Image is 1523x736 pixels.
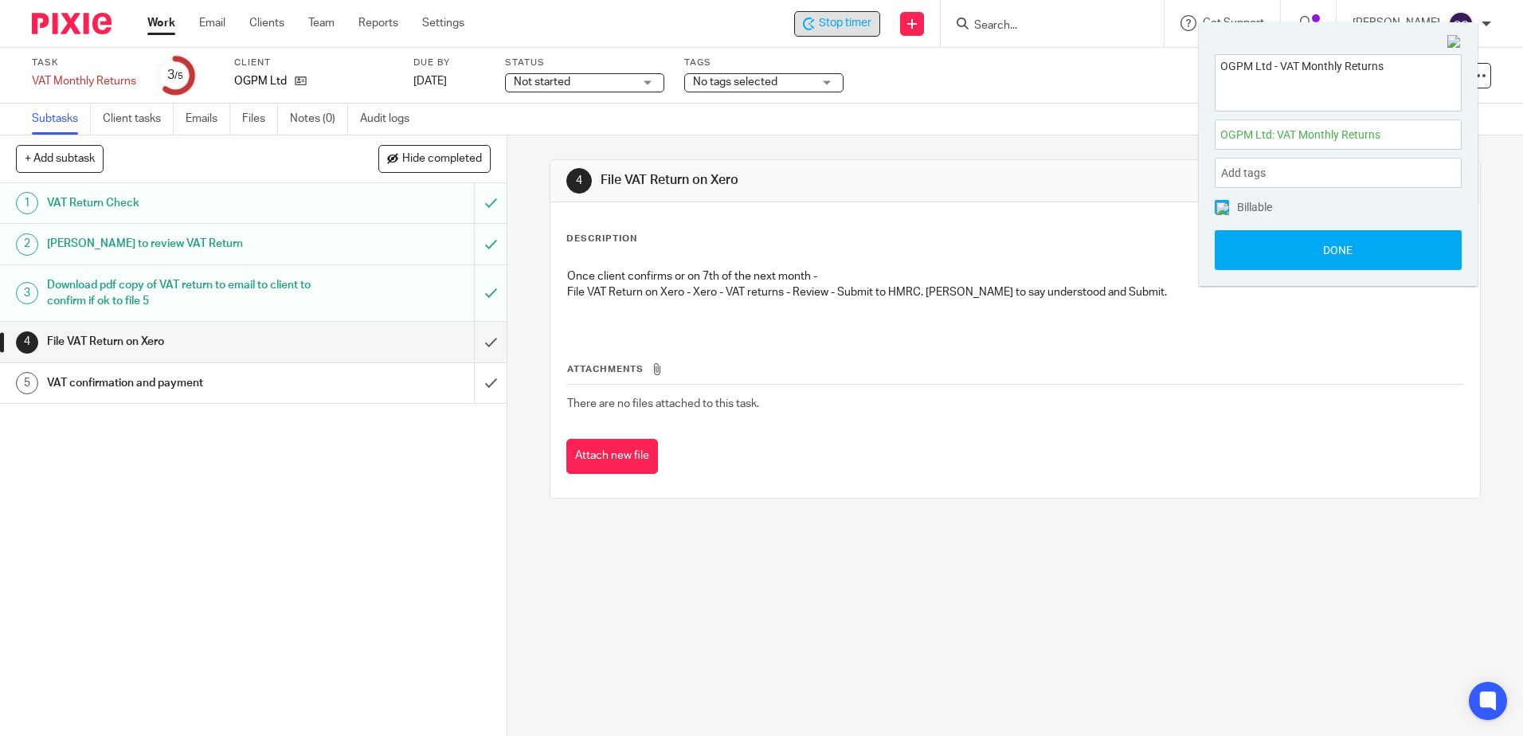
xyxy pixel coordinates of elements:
a: Settings [422,15,464,31]
div: 3 [167,66,183,84]
span: There are no files attached to this task. [567,398,759,409]
span: Stop timer [819,15,871,32]
p: OGPM Ltd [234,73,287,89]
span: Not started [514,76,570,88]
img: Pixie [32,13,112,34]
span: No tags selected [693,76,777,88]
span: Hide completed [402,153,482,166]
textarea: OGPM Ltd - VAT Monthly Returns [1216,55,1461,107]
a: Files [242,104,278,135]
a: Email [199,15,225,31]
div: 3 [16,282,38,304]
p: File VAT Return on Xero - Xero - VAT returns - Review - Submit to HMRC. [PERSON_NAME] to say unde... [567,284,1462,300]
button: Done [1215,230,1462,270]
button: Hide completed [378,145,491,172]
label: Tags [684,57,844,69]
h1: VAT confirmation and payment [47,371,321,395]
a: Client tasks [103,104,174,135]
span: Add tags [1221,161,1274,186]
a: Emails [186,104,230,135]
div: 5 [16,372,38,394]
h1: [PERSON_NAME] to review VAT Return [47,232,321,256]
a: Audit logs [360,104,421,135]
div: 4 [566,168,592,194]
div: Project: OGPM Ltd Task: VAT Monthly Returns [1215,119,1462,150]
span: Billable [1237,202,1272,213]
a: Reports [358,15,398,31]
label: Status [505,57,664,69]
h1: Download pdf copy of VAT return to email to client to confirm if ok to file 5 [47,273,321,314]
a: Clients [249,15,284,31]
a: Team [308,15,335,31]
span: Get Support [1203,18,1264,29]
span: Attachments [567,365,644,374]
p: Once client confirms or on 7th of the next month - [567,268,1462,284]
button: Attach new file [566,439,658,475]
img: checked.png [1216,202,1229,215]
label: Task [32,57,136,69]
div: 2 [16,233,38,256]
div: VAT Monthly Returns [32,73,136,89]
h1: VAT Return Check [47,191,321,215]
img: svg%3E [1448,11,1474,37]
a: Subtasks [32,104,91,135]
span: : VAT Monthly Returns [1272,128,1380,141]
div: 1 [16,192,38,214]
h1: File VAT Return on Xero [47,330,321,354]
p: [PERSON_NAME] [1353,15,1440,31]
div: OGPM Ltd - VAT Monthly Returns [794,11,880,37]
label: Client [234,57,393,69]
input: Search [973,19,1116,33]
p: Description [566,233,637,245]
small: /5 [174,72,183,80]
img: Close [1447,35,1462,49]
div: 4 [16,331,38,354]
a: Notes (0) [290,104,348,135]
h1: File VAT Return on Xero [601,172,1049,189]
a: Work [147,15,175,31]
span: OGPM Ltd [1220,127,1421,143]
span: [DATE] [413,76,447,87]
label: Due by [413,57,485,69]
button: + Add subtask [16,145,104,172]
